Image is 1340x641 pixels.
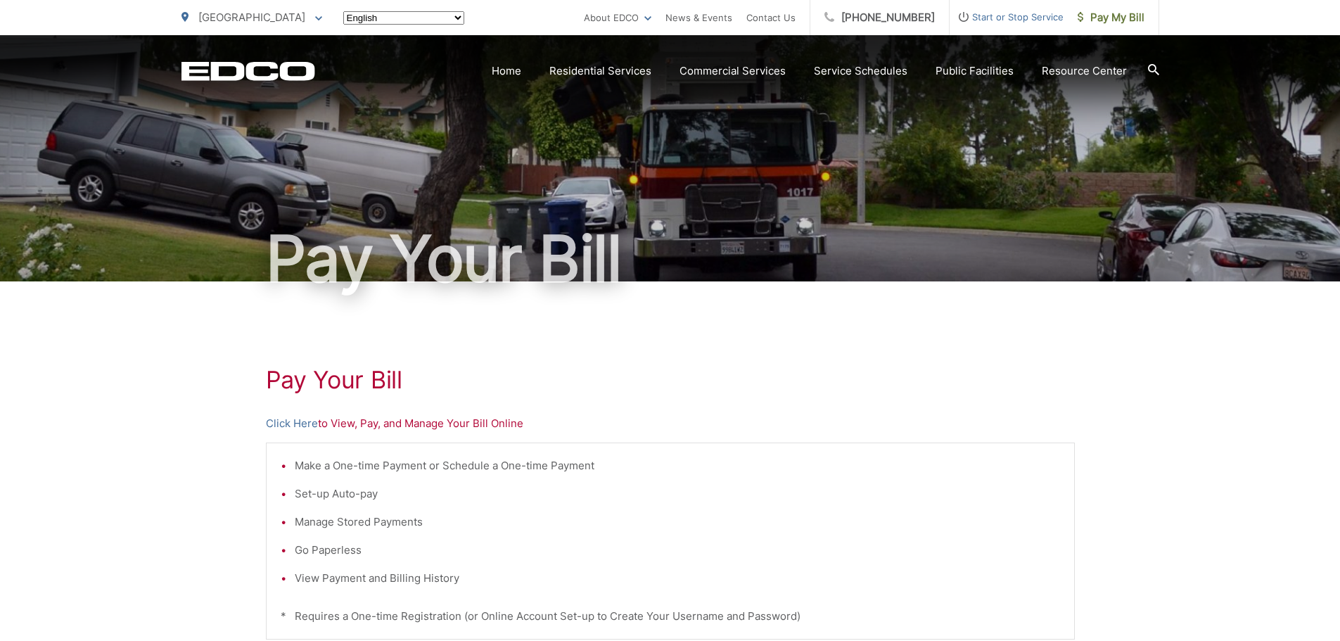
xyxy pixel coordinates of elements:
[295,542,1060,559] li: Go Paperless
[181,224,1159,294] h1: Pay Your Bill
[679,63,786,80] a: Commercial Services
[936,63,1014,80] a: Public Facilities
[266,366,1075,394] h1: Pay Your Bill
[343,11,464,25] select: Select a language
[814,63,907,80] a: Service Schedules
[266,415,1075,432] p: to View, Pay, and Manage Your Bill Online
[295,485,1060,502] li: Set-up Auto-pay
[181,61,315,81] a: EDCD logo. Return to the homepage.
[295,457,1060,474] li: Make a One-time Payment or Schedule a One-time Payment
[295,570,1060,587] li: View Payment and Billing History
[281,608,1060,625] p: * Requires a One-time Registration (or Online Account Set-up to Create Your Username and Password)
[266,415,318,432] a: Click Here
[198,11,305,24] span: [GEOGRAPHIC_DATA]
[295,514,1060,531] li: Manage Stored Payments
[1042,63,1127,80] a: Resource Center
[492,63,521,80] a: Home
[584,9,651,26] a: About EDCO
[665,9,732,26] a: News & Events
[549,63,651,80] a: Residential Services
[1078,9,1144,26] span: Pay My Bill
[746,9,796,26] a: Contact Us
